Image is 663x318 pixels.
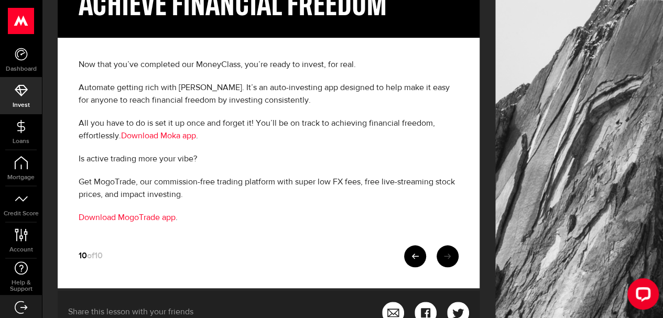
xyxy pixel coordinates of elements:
p: Get MogoTrade, our commission-free trading platform with super low FX fees, free live-streaming s... [79,176,459,201]
span: 10 [94,251,103,261]
p: Now that you’ve completed our MoneyClass, you’re ready to invest, for real. [79,59,459,71]
p: All you have to do is set it up once and forget it! You’ll be on track to achieving financial fre... [79,117,459,142]
span: 10 [79,251,87,261]
p: . [79,212,459,224]
span: of [87,251,94,261]
p: Is active trading more your vibe? [79,153,459,166]
a: Download Moka app [121,132,196,140]
p: Automate getting rich with [PERSON_NAME]. It’s an auto-investing app designed to help make it eas... [79,82,459,107]
iframe: LiveChat chat widget [619,274,663,318]
a: Download MogoTrade app [79,214,176,222]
